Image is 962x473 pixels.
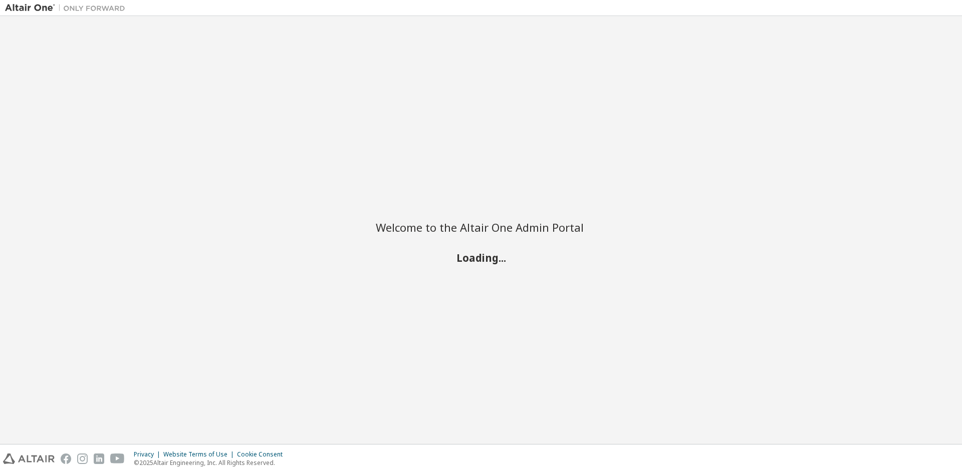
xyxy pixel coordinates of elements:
[134,450,163,458] div: Privacy
[376,220,586,234] h2: Welcome to the Altair One Admin Portal
[134,458,289,467] p: © 2025 Altair Engineering, Inc. All Rights Reserved.
[94,453,104,464] img: linkedin.svg
[110,453,125,464] img: youtube.svg
[376,251,586,264] h2: Loading...
[61,453,71,464] img: facebook.svg
[163,450,237,458] div: Website Terms of Use
[77,453,88,464] img: instagram.svg
[5,3,130,13] img: Altair One
[3,453,55,464] img: altair_logo.svg
[237,450,289,458] div: Cookie Consent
